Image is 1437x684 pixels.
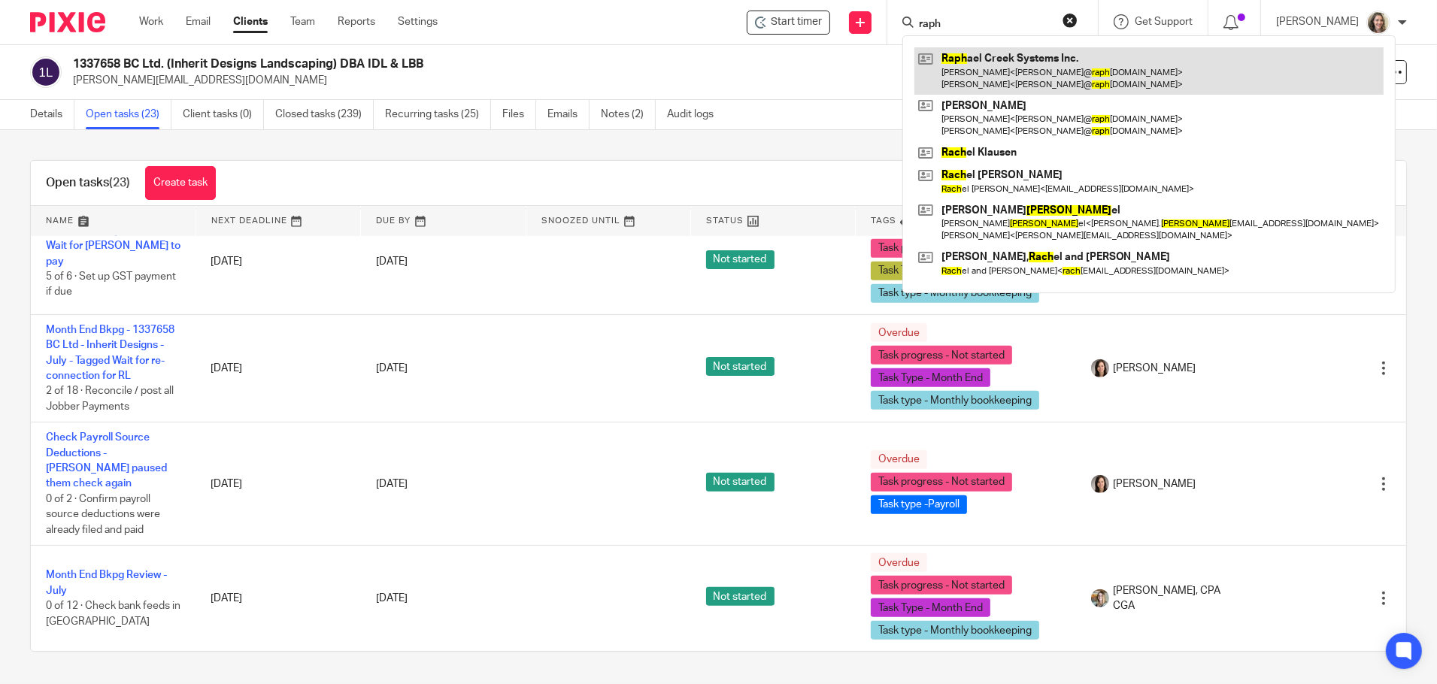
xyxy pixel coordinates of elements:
input: Search [917,18,1053,32]
a: Month End Bkpg Review - July [46,570,167,595]
p: [PERSON_NAME][EMAIL_ADDRESS][DOMAIN_NAME] [73,73,1202,88]
p: [PERSON_NAME] [1276,14,1359,29]
span: Not started [706,250,775,269]
div: 1337658 BC Ltd. (Inherit Designs Landscaping) DBA IDL & LBB [747,11,830,35]
td: [DATE] [196,546,360,652]
span: Status [706,216,744,225]
img: IMG_7896.JPG [1366,11,1390,35]
span: Start timer [771,14,822,30]
a: Details [30,100,74,129]
span: (23) [109,177,130,189]
span: [PERSON_NAME] [1113,477,1196,492]
span: 0 of 2 · Confirm payroll source deductions were already filed and paid [46,494,160,535]
span: [DATE] [376,256,408,267]
a: Notes (2) [601,100,656,129]
img: Chrissy%20McGale%20Bio%20Pic%201.jpg [1091,589,1109,607]
a: Recurring tasks (25) [385,100,491,129]
a: Check Payroll Source Deductions - [PERSON_NAME] paused them check again [46,432,167,489]
img: Danielle%20photo.jpg [1091,359,1109,377]
td: [DATE] [196,314,360,422]
span: [PERSON_NAME], CPA CGA [1113,583,1226,614]
h2: 1337658 BC Ltd. (Inherit Designs Landscaping) DBA IDL & LBB [73,56,977,72]
span: Task progress - Not started [871,239,1012,258]
td: [DATE] [196,422,360,546]
h1: Open tasks [46,175,130,191]
span: Task type - Monthly bookkeeping [871,284,1039,303]
span: 5 of 6 · Set up GST payment if due [46,271,176,298]
span: [PERSON_NAME] [1113,361,1196,376]
span: Task Type - Month End [871,598,990,617]
span: [DATE] [376,593,408,604]
a: Emails [547,100,590,129]
span: Not started [706,587,775,606]
span: Task type - Monthly bookkeeping [871,391,1039,410]
span: Task type -Payroll [871,495,967,514]
td: [DATE] [196,208,360,314]
span: 0 of 12 · Check bank feeds in [GEOGRAPHIC_DATA] [46,601,180,627]
a: Reports [338,14,375,29]
a: GST - Quarterly - June - Wait for [PERSON_NAME] to pay [46,225,180,267]
span: [DATE] [376,363,408,374]
a: Email [186,14,211,29]
a: Closed tasks (239) [275,100,374,129]
span: 2 of 18 · Reconcile / post all Jobber Payments [46,386,174,412]
img: Pixie [30,12,105,32]
span: Overdue [871,450,927,469]
a: Settings [398,14,438,29]
span: Task Type - Month End [871,368,990,387]
span: Snoozed Until [541,216,620,225]
a: Clients [233,14,268,29]
a: Create task [145,166,216,200]
a: Open tasks (23) [86,100,171,129]
span: Get Support [1135,17,1193,27]
span: Tags [871,216,896,225]
button: Clear [1063,13,1078,28]
span: Not started [706,357,775,376]
span: Task progress - Not started [871,576,1012,595]
a: Month End Bkpg - 1337658 BC Ltd - Inherit Designs - July - Tagged Wait for re-connection for RL [46,325,174,381]
span: Task Type - GST [871,262,960,280]
span: Task progress - Not started [871,346,1012,365]
span: Overdue [871,553,927,572]
span: Task progress - Not started [871,473,1012,492]
a: Audit logs [667,100,725,129]
span: Task type - Monthly bookkeeping [871,621,1039,640]
span: Overdue [871,323,927,342]
a: Team [290,14,315,29]
span: Not started [706,473,775,492]
span: [DATE] [376,479,408,489]
img: Danielle%20photo.jpg [1091,475,1109,493]
a: Client tasks (0) [183,100,264,129]
img: svg%3E [30,56,62,88]
a: Files [502,100,536,129]
a: Work [139,14,163,29]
